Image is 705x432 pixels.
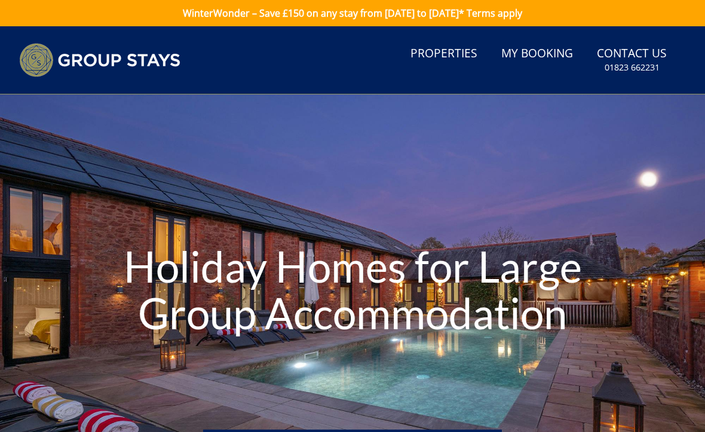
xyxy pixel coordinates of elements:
[406,41,482,68] a: Properties
[605,62,660,73] small: 01823 662231
[592,41,672,79] a: Contact Us01823 662231
[106,219,599,360] h1: Holiday Homes for Large Group Accommodation
[19,43,180,77] img: Group Stays
[496,41,578,68] a: My Booking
